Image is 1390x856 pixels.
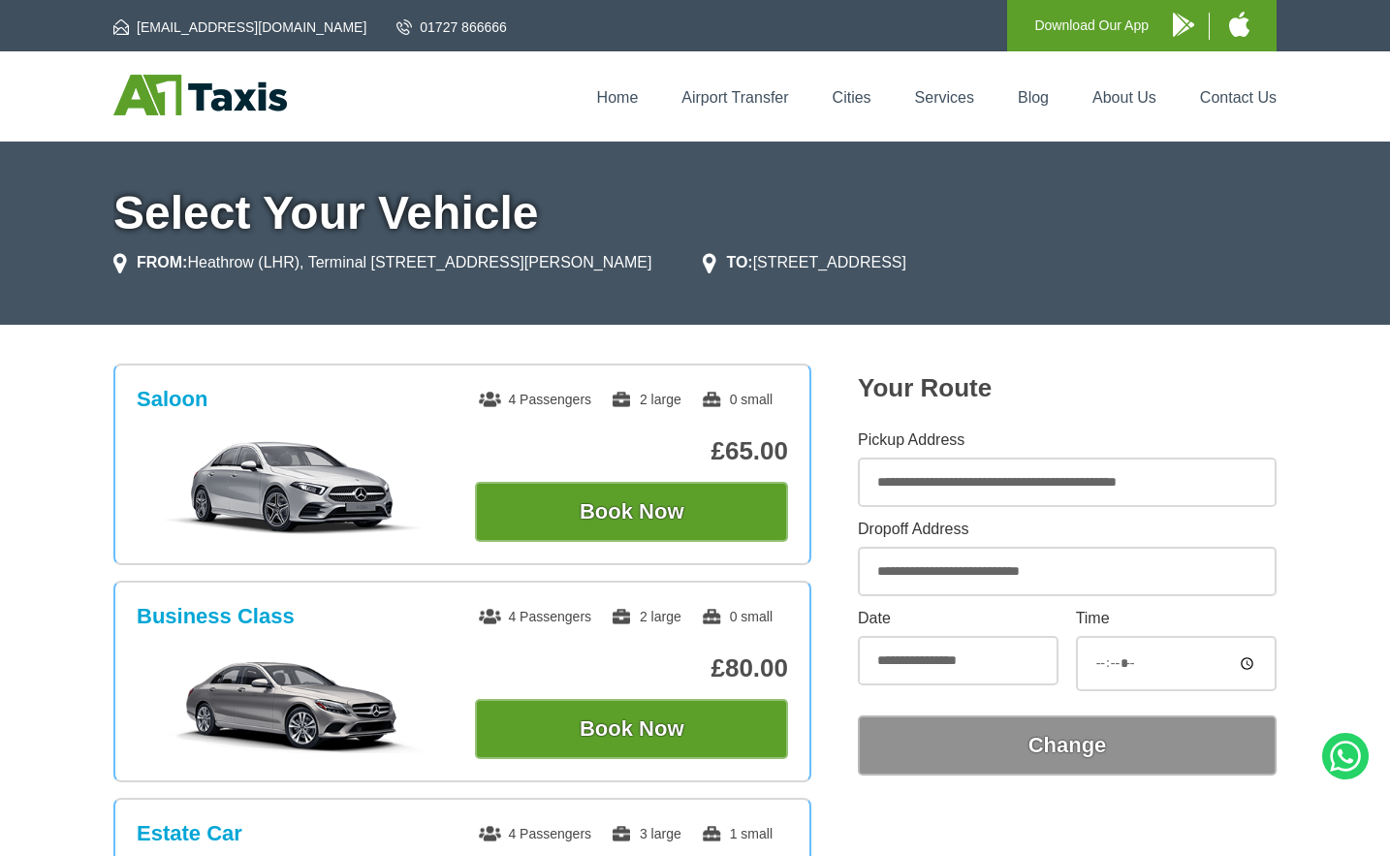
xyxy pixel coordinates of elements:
p: Download Our App [1034,14,1149,38]
span: 3 large [611,826,681,841]
h1: Select Your Vehicle [113,190,1277,237]
span: 4 Passengers [479,609,591,624]
a: Cities [833,89,871,106]
h3: Business Class [137,604,295,629]
a: Services [915,89,974,106]
label: Date [858,611,1058,626]
img: Business Class [147,656,439,753]
img: A1 Taxis Android App [1173,13,1194,37]
a: [EMAIL_ADDRESS][DOMAIN_NAME] [113,17,366,37]
a: Blog [1018,89,1049,106]
label: Time [1076,611,1277,626]
button: Book Now [475,482,788,542]
strong: TO: [726,254,752,270]
span: 0 small [701,392,773,407]
span: 0 small [701,609,773,624]
h2: Your Route [858,373,1277,403]
button: Change [858,715,1277,776]
label: Pickup Address [858,432,1277,448]
a: Contact Us [1200,89,1277,106]
span: 4 Passengers [479,826,591,841]
a: Home [597,89,639,106]
img: Saloon [147,439,439,536]
label: Dropoff Address [858,522,1277,537]
span: 1 small [701,826,773,841]
li: [STREET_ADDRESS] [703,251,906,274]
a: 01727 866666 [396,17,507,37]
img: A1 Taxis iPhone App [1229,12,1249,37]
p: £80.00 [475,653,788,683]
img: A1 Taxis St Albans LTD [113,75,287,115]
a: About Us [1092,89,1156,106]
span: 2 large [611,392,681,407]
a: Airport Transfer [681,89,788,106]
h3: Estate Car [137,821,242,846]
span: 2 large [611,609,681,624]
p: £65.00 [475,436,788,466]
strong: FROM: [137,254,187,270]
li: Heathrow (LHR), Terminal [STREET_ADDRESS][PERSON_NAME] [113,251,651,274]
h3: Saloon [137,387,207,412]
button: Book Now [475,699,788,759]
span: 4 Passengers [479,392,591,407]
